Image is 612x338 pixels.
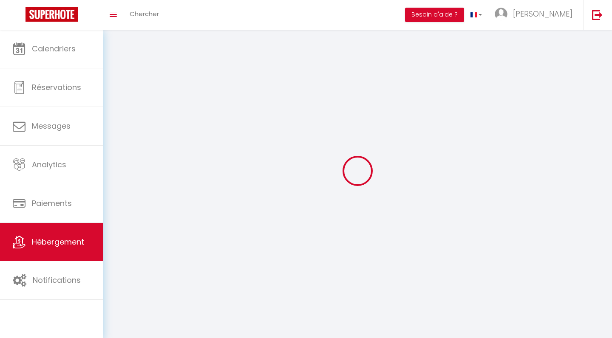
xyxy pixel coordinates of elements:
[25,7,78,22] img: Super Booking
[32,121,71,131] span: Messages
[32,82,81,93] span: Réservations
[32,159,66,170] span: Analytics
[7,3,32,29] button: Ouvrir le widget de chat LiveChat
[32,198,72,208] span: Paiements
[592,9,603,20] img: logout
[405,8,464,22] button: Besoin d'aide ?
[33,275,81,285] span: Notifications
[513,8,572,19] span: [PERSON_NAME]
[32,237,84,247] span: Hébergement
[32,43,76,54] span: Calendriers
[130,9,159,18] span: Chercher
[495,8,507,20] img: ...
